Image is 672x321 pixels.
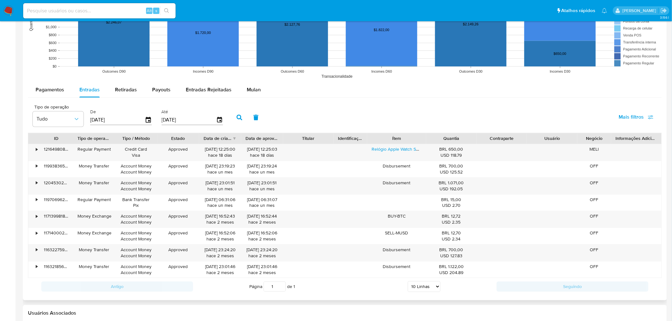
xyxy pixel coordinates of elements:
[160,6,173,15] button: search-icon
[147,8,152,14] span: Alt
[602,8,607,13] a: Notificações
[660,15,669,20] span: 3.156.1
[23,7,176,15] input: Pesquise usuários ou casos...
[661,7,667,14] a: Sair
[28,310,662,316] h2: Usuários Associados
[622,8,658,14] p: laisa.felismino@mercadolivre.com
[561,7,595,14] span: Atalhos rápidos
[155,8,157,14] span: s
